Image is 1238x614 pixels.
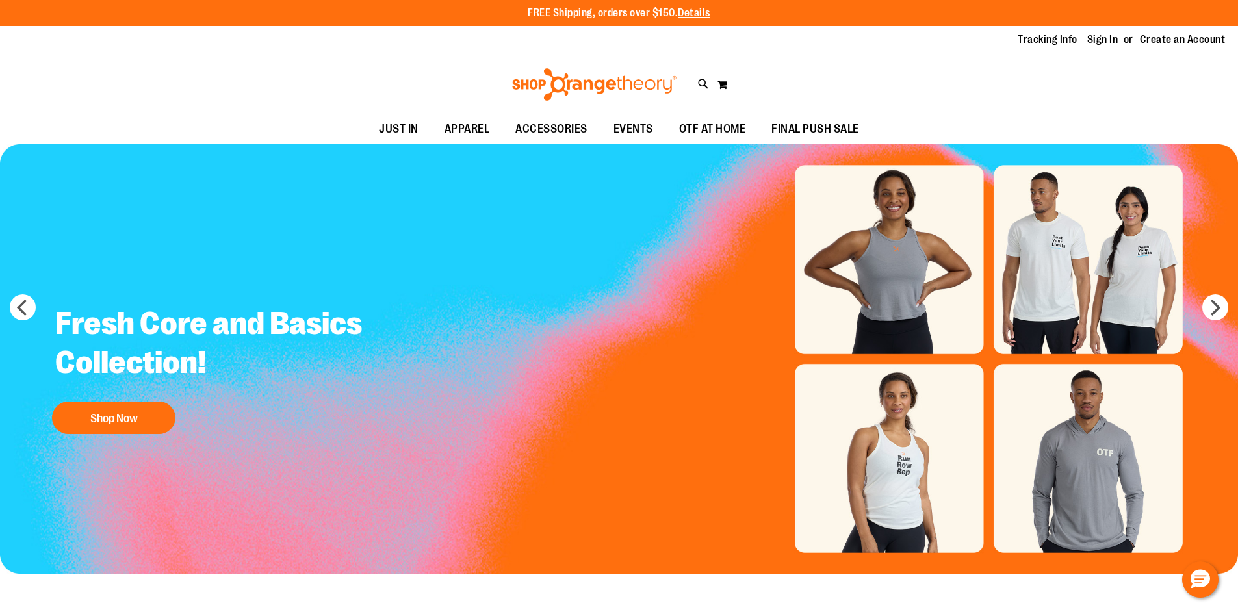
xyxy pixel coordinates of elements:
[52,402,175,434] button: Shop Now
[758,114,872,144] a: FINAL PUSH SALE
[600,114,666,144] a: EVENTS
[502,114,600,144] a: ACCESSORIES
[679,114,746,144] span: OTF AT HOME
[1018,32,1077,47] a: Tracking Info
[45,294,392,441] a: Fresh Core and Basics Collection! Shop Now
[515,114,587,144] span: ACCESSORIES
[1182,561,1219,598] button: Hello, have a question? Let’s chat.
[379,114,419,144] span: JUST IN
[10,294,36,320] button: prev
[1140,32,1226,47] a: Create an Account
[45,294,392,395] h2: Fresh Core and Basics Collection!
[445,114,490,144] span: APPAREL
[678,7,710,19] a: Details
[528,6,710,21] p: FREE Shipping, orders over $150.
[613,114,653,144] span: EVENTS
[1202,294,1228,320] button: next
[510,68,678,101] img: Shop Orangetheory
[366,114,432,144] a: JUST IN
[432,114,503,144] a: APPAREL
[771,114,859,144] span: FINAL PUSH SALE
[666,114,759,144] a: OTF AT HOME
[1087,32,1118,47] a: Sign In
